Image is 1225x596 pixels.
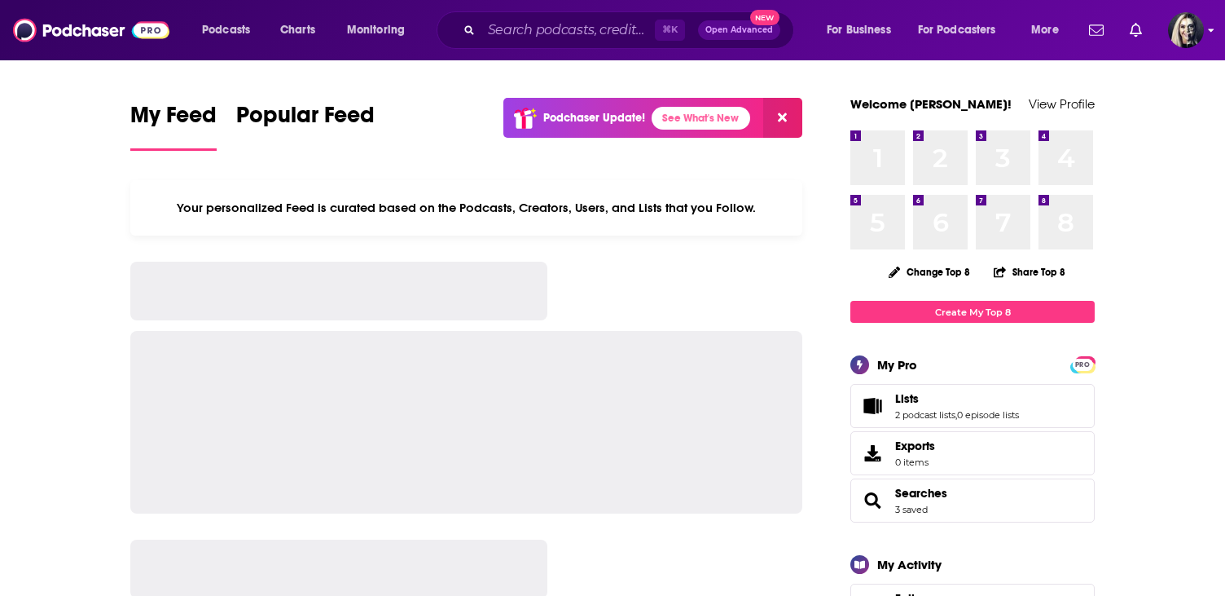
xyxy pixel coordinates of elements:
[850,479,1095,523] span: Searches
[957,409,1019,421] a: 0 episode lists
[850,431,1095,475] a: Exports
[856,395,889,417] a: Lists
[877,557,942,572] div: My Activity
[280,19,315,42] span: Charts
[856,442,889,465] span: Exports
[879,262,980,282] button: Change Top 8
[1020,17,1079,43] button: open menu
[13,15,169,46] img: Podchaser - Follow, Share and Rate Podcasts
[130,180,802,236] div: Your personalized Feed is curated based on the Podcasts, Creators, Users, and Lists that you Follow.
[850,384,1095,428] span: Lists
[202,19,250,42] span: Podcasts
[1031,19,1059,42] span: More
[895,391,1019,406] a: Lists
[236,101,375,139] span: Popular Feed
[895,391,919,406] span: Lists
[850,96,1012,112] a: Welcome [PERSON_NAME]!
[955,409,957,421] span: ,
[895,439,935,453] span: Exports
[481,17,655,43] input: Search podcasts, credits, & more...
[907,17,1020,43] button: open menu
[918,19,996,42] span: For Podcasters
[815,17,911,43] button: open menu
[543,111,645,125] p: Podchaser Update!
[1029,96,1095,112] a: View Profile
[1073,358,1092,370] a: PRO
[191,17,271,43] button: open menu
[236,101,375,151] a: Popular Feed
[750,10,779,25] span: New
[1073,359,1092,371] span: PRO
[452,11,810,49] div: Search podcasts, credits, & more...
[1123,16,1148,44] a: Show notifications dropdown
[850,301,1095,323] a: Create My Top 8
[1168,12,1204,48] span: Logged in as candirose777
[993,256,1066,288] button: Share Top 8
[895,504,928,515] a: 3 saved
[1168,12,1204,48] button: Show profile menu
[895,457,935,468] span: 0 items
[336,17,426,43] button: open menu
[130,101,217,151] a: My Feed
[705,26,773,34] span: Open Advanced
[130,101,217,139] span: My Feed
[895,486,947,501] a: Searches
[877,357,917,373] div: My Pro
[827,19,891,42] span: For Business
[698,20,780,40] button: Open AdvancedNew
[895,409,955,421] a: 2 podcast lists
[1168,12,1204,48] img: User Profile
[856,489,889,512] a: Searches
[655,20,685,41] span: ⌘ K
[1082,16,1110,44] a: Show notifications dropdown
[652,107,750,130] a: See What's New
[270,17,325,43] a: Charts
[347,19,405,42] span: Monitoring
